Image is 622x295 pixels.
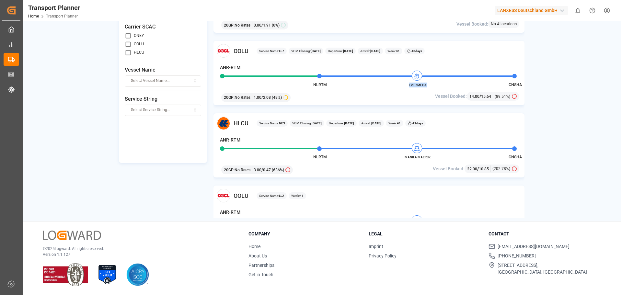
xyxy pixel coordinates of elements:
[131,78,170,84] span: Select Vessel Name...
[134,51,144,54] label: HLCU
[369,253,397,258] a: Privacy Policy
[248,244,260,249] a: Home
[254,167,271,173] span: 3.00 / 0.47
[396,49,400,53] b: 41
[235,95,250,100] span: No Rates
[259,121,285,126] span: Service Name:
[495,94,510,99] span: (89.51%)
[342,49,353,53] b: [DATE]
[248,272,273,277] a: Get in Touch
[134,42,144,46] label: OOLU
[369,231,481,237] h3: Legal
[292,121,322,126] span: VGM Closing:
[397,121,401,125] b: 41
[585,3,600,18] button: Help Center
[498,253,536,259] span: [PHONE_NUMBER]
[300,194,304,198] b: 41
[43,231,101,240] img: Logward Logo
[479,167,489,171] span: 10.85
[492,166,510,172] span: (202.78%)
[248,263,274,268] a: Partnerships
[467,167,477,171] span: 22.00
[400,83,435,87] span: EVER MEGA
[96,263,119,286] img: ISO 27001 Certification
[279,121,285,125] b: NE3
[43,246,232,252] p: © 2025 Logward. All rights reserved.
[495,6,568,15] div: LANXESS Deutschland GmbH
[272,167,284,173] span: (636%)
[411,49,422,53] b: 43 days
[469,93,493,100] div: /
[224,167,235,173] span: 20GP :
[125,66,201,74] span: Vessel Name
[217,189,230,202] img: Carrier
[131,107,170,113] span: Select Service String...
[234,191,248,200] span: OOLU
[412,121,423,125] b: 41 days
[311,49,321,53] b: [DATE]
[400,155,435,160] span: MANILA MAERSK
[509,83,522,87] span: CNSHA
[313,83,327,87] span: NLRTM
[433,165,465,172] span: Vessel Booked:
[248,231,361,237] h3: Company
[235,22,250,28] span: No Rates
[259,49,284,53] span: Service Name:
[248,253,267,258] a: About Us
[224,95,235,100] span: 20GP :
[312,121,322,125] b: [DATE]
[43,252,232,257] p: Version 1.1.127
[328,49,353,53] span: Departure:
[234,47,248,55] span: OOLU
[220,137,240,143] h4: ANR-RTM
[217,117,230,130] img: Carrier
[279,194,284,198] b: LL2
[370,49,380,53] b: [DATE]
[489,231,601,237] h3: Contact
[369,244,383,249] a: Imprint
[456,21,488,28] span: Vessel Booked:
[291,193,304,198] span: Week:
[469,94,479,99] span: 14.00
[272,95,282,100] span: (48%)
[272,22,280,28] span: (0%)
[28,14,39,18] a: Home
[570,3,585,18] button: show 0 new notifications
[435,93,467,100] span: Vessel Booked:
[343,121,354,125] b: [DATE]
[371,121,381,125] b: [DATE]
[125,95,201,103] span: Service String
[361,121,381,126] span: Arrival:
[28,3,80,13] div: Transport Planner
[467,165,491,172] div: /
[134,34,144,38] label: ONEY
[481,94,491,99] span: 15.64
[224,22,235,28] span: 20GP :
[125,23,201,31] span: Carrier SCAC
[43,263,88,286] img: ISO 9001 & ISO 14001 Certification
[491,21,517,27] span: No Allocations
[313,155,327,159] span: NLRTM
[509,155,522,159] span: CNSHA
[360,49,380,53] span: Arrival:
[126,263,149,286] img: AICPA SOC
[387,49,400,53] span: Week:
[235,167,250,173] span: No Rates
[254,22,271,28] span: 0.00 / 1.91
[291,49,321,53] span: VGM Closing:
[388,121,401,126] span: Week:
[495,4,570,17] button: LANXESS Deutschland GmbH
[329,121,354,126] span: Departure:
[234,119,248,128] span: HLCU
[498,262,587,276] span: [STREET_ADDRESS], [GEOGRAPHIC_DATA], [GEOGRAPHIC_DATA]
[279,49,284,53] b: LL7
[220,209,240,216] h4: ANR-RTM
[498,243,570,250] span: [EMAIL_ADDRESS][DOMAIN_NAME]
[254,95,271,100] span: 1.00 / 2.08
